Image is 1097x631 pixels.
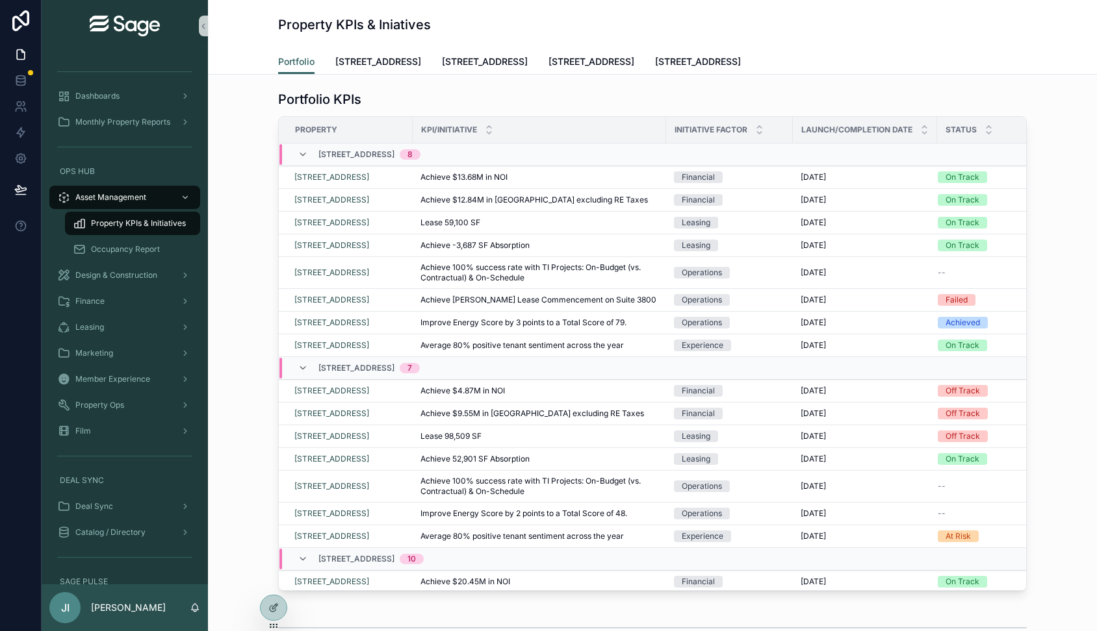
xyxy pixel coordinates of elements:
[938,576,1019,588] a: On Track
[938,294,1019,306] a: Failed
[801,454,929,464] a: [DATE]
[420,317,658,328] a: Improve Energy Score by 3 points to a Total Score of 79.
[49,186,200,209] a: Asset Management
[946,385,980,397] div: Off Track
[294,454,369,464] span: [STREET_ADDRESS]
[682,171,715,183] div: Financial
[682,385,715,397] div: Financial
[49,160,200,183] a: OPS HUB
[682,508,722,519] div: Operations
[294,340,405,351] a: [STREET_ADDRESS]
[938,217,1019,229] a: On Track
[407,554,416,564] div: 10
[42,52,208,584] div: scrollable content
[674,408,785,419] a: Financial
[682,480,722,492] div: Operations
[91,244,160,254] span: Occupancy Report
[442,55,528,68] span: [STREET_ADDRESS]
[75,527,146,538] span: Catalog / Directory
[420,386,658,396] a: Achieve $4.87M in NOI
[278,50,315,75] a: Portfolio
[946,530,971,542] div: At Risk
[420,508,627,519] span: Improve Energy Score by 2 points to a Total Score of 48.
[49,110,200,134] a: Monthly Property Reports
[938,267,1019,278] a: --
[294,408,369,419] a: [STREET_ADDRESS]
[294,267,369,278] span: [STREET_ADDRESS]
[420,262,658,283] a: Achieve 100% success rate with TI Projects: On-Budget (vs. Contractual) & On-Schedule
[420,576,658,587] a: Achieve $20.45M in NOI
[294,508,405,519] a: [STREET_ADDRESS]
[49,419,200,443] a: Film
[90,16,160,36] img: App logo
[294,531,369,541] a: [STREET_ADDRESS]
[674,240,785,251] a: Leasing
[801,217,929,228] a: [DATE]
[294,195,369,205] a: [STREET_ADDRESS]
[294,576,405,587] a: [STREET_ADDRESS]
[420,431,482,441] span: Lease 98,509 SF
[946,217,979,229] div: On Track
[294,267,405,278] a: [STREET_ADDRESS]
[295,125,337,135] span: Property
[674,217,785,229] a: Leasing
[682,240,710,251] div: Leasing
[49,393,200,417] a: Property Ops
[655,50,741,76] a: [STREET_ADDRESS]
[75,270,157,280] span: Design & Construction
[674,194,785,206] a: Financial
[294,386,369,396] a: [STREET_ADDRESS]
[938,385,1019,397] a: Off Track
[294,531,405,541] a: [STREET_ADDRESS]
[801,195,929,205] a: [DATE]
[49,521,200,544] a: Catalog / Directory
[801,386,826,396] span: [DATE]
[60,475,104,486] span: DEAL SYNC
[420,172,658,182] a: Achieve $13.68M in NOI
[946,317,980,328] div: Achieved
[420,454,658,464] a: Achieve 52,901 SF Absorption
[682,430,710,442] div: Leasing
[801,431,826,441] span: [DATE]
[801,481,826,491] span: [DATE]
[294,481,369,491] span: [STREET_ADDRESS]
[335,55,421,68] span: [STREET_ADDRESS]
[801,240,929,251] a: [DATE]
[49,341,200,365] a: Marketing
[938,408,1019,419] a: Off Track
[420,386,505,396] span: Achieve $4.87M in NOI
[420,295,656,305] span: Achieve [PERSON_NAME] Lease Commencement on Suite 3800
[801,481,929,491] a: [DATE]
[420,217,658,228] a: Lease 59,100 SF
[801,195,826,205] span: [DATE]
[294,576,369,587] span: [STREET_ADDRESS]
[75,400,124,410] span: Property Ops
[420,531,658,541] a: Average 80% positive tenant sentiment across the year
[318,554,394,564] span: [STREET_ADDRESS]
[682,530,723,542] div: Experience
[420,295,658,305] a: Achieve [PERSON_NAME] Lease Commencement on Suite 3800
[75,296,105,306] span: Finance
[75,374,150,384] span: Member Experience
[801,508,826,519] span: [DATE]
[294,431,369,441] a: [STREET_ADDRESS]
[801,531,929,541] a: [DATE]
[421,125,477,135] span: KPI/Initiative
[420,508,658,519] a: Improve Energy Score by 2 points to a Total Score of 48.
[548,50,634,76] a: [STREET_ADDRESS]
[655,55,741,68] span: [STREET_ADDRESS]
[60,576,108,587] span: SAGE PULSE
[49,570,200,593] a: SAGE PULSE
[946,125,977,135] span: Status
[682,453,710,465] div: Leasing
[294,295,405,305] a: [STREET_ADDRESS]
[946,171,979,183] div: On Track
[75,117,170,127] span: Monthly Property Reports
[60,166,95,177] span: OPS HUB
[442,50,528,76] a: [STREET_ADDRESS]
[49,290,200,313] a: Finance
[938,171,1019,183] a: On Track
[65,238,200,261] a: Occupancy Report
[938,340,1019,351] a: On Track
